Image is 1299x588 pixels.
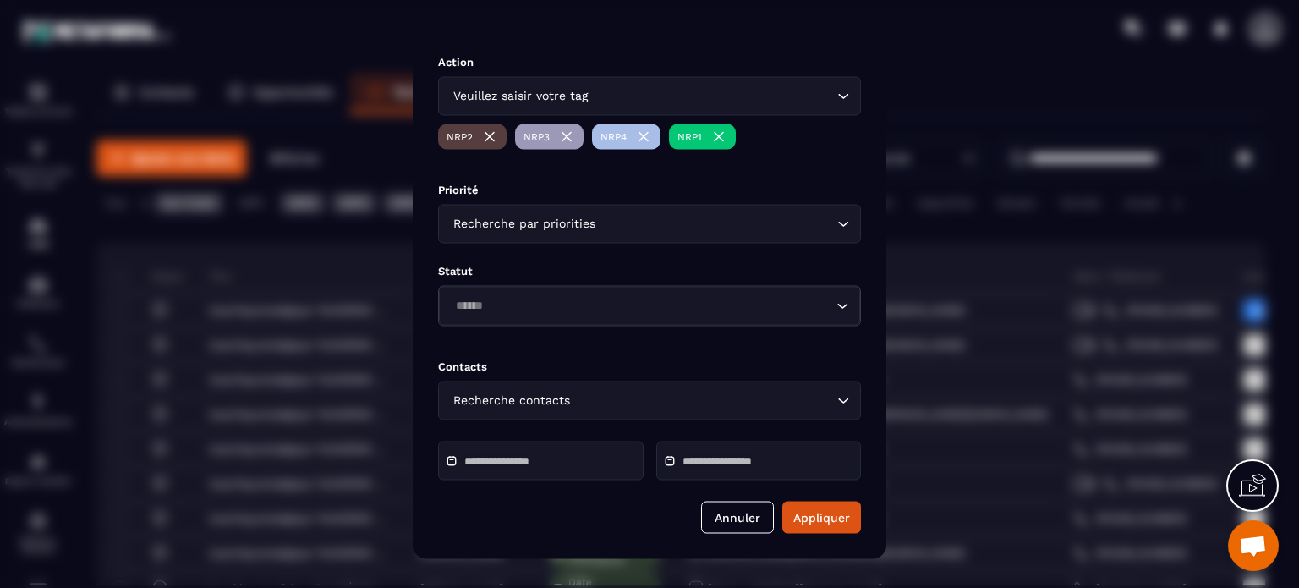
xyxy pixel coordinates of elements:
[701,501,774,533] button: Annuler
[481,128,498,145] img: loading
[449,391,573,409] span: Recherche contacts
[449,214,599,233] span: Recherche par priorities
[438,204,861,243] div: Search for option
[558,128,575,145] img: loading
[573,391,833,409] input: Search for option
[1228,520,1279,571] div: Ouvrir le chat
[439,286,860,325] div: Search for option
[449,86,591,105] span: Veuillez saisir votre tag
[782,501,861,533] button: Appliquer
[600,130,627,142] p: NRP4
[438,360,861,372] p: Contacts
[677,130,702,142] p: NRP1
[710,128,727,145] img: loading
[438,264,861,277] p: Statut
[447,130,473,142] p: NRP2
[635,128,652,145] img: loading
[599,214,833,233] input: Search for option
[438,55,861,68] p: Action
[523,130,550,142] p: NRP3
[450,296,832,315] input: Search for option
[438,183,861,195] p: Priorité
[438,76,861,115] div: Search for option
[438,381,861,420] div: Search for option
[591,86,833,105] input: Search for option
